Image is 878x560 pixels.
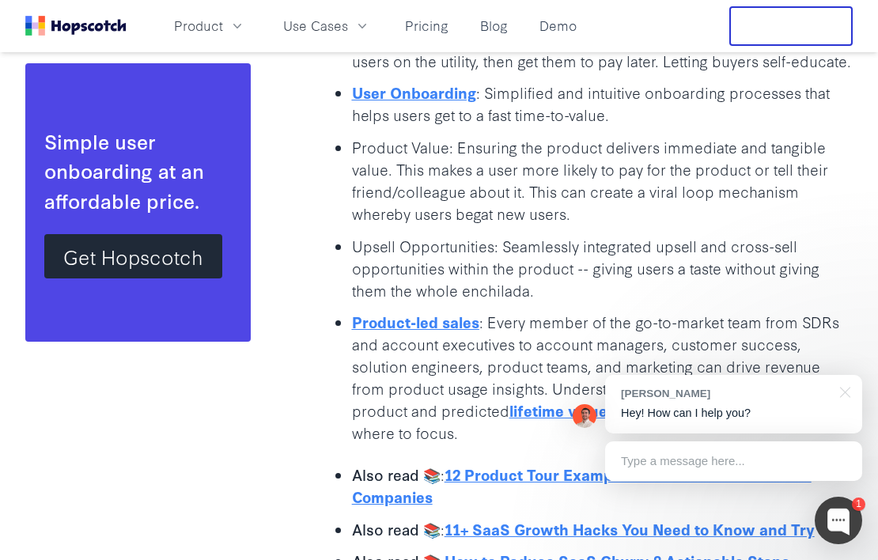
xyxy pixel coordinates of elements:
[165,13,255,39] button: Product
[352,464,853,508] p: :
[44,234,222,278] a: Get Hopscotch
[25,16,127,36] a: Home
[352,311,853,443] p: : Every member of the go-to-market team from SDRs and account executives to account managers, cus...
[729,6,853,46] button: Free Trial
[352,235,853,301] p: Upsell Opportunities: Seamlessly integrated upsell and cross-sell opportunities within the produc...
[352,136,853,225] p: Product Value: Ensuring the product delivers immediate and tangible value. This makes a user more...
[352,311,479,332] a: Product-led sales
[605,441,862,481] div: Type a message here...
[174,16,223,36] span: Product
[352,464,441,485] b: Also read 📚
[621,405,846,422] p: Hey! How can I help you?
[399,13,455,39] a: Pricing
[852,498,865,511] div: 1
[621,386,831,401] div: [PERSON_NAME]
[474,13,514,39] a: Blog
[352,81,853,126] p: : Simplified and intuitive onboarding processes that helps users get to a fast time-to-value.
[509,399,607,421] a: lifetime value
[352,518,441,539] b: Also read 📚
[44,127,232,215] div: Simple user onboarding at an affordable price.
[573,404,596,428] img: Mark Spera
[533,13,583,39] a: Demo
[352,518,853,540] p: :
[352,464,812,507] a: 12 Product Tour Examples from B2B and B2C SaaS Companies
[445,518,815,539] a: 11+ SaaS Growth Hacks You Need to Know and Try
[274,13,380,39] button: Use Cases
[352,81,476,103] a: User Onboarding
[283,16,348,36] span: Use Cases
